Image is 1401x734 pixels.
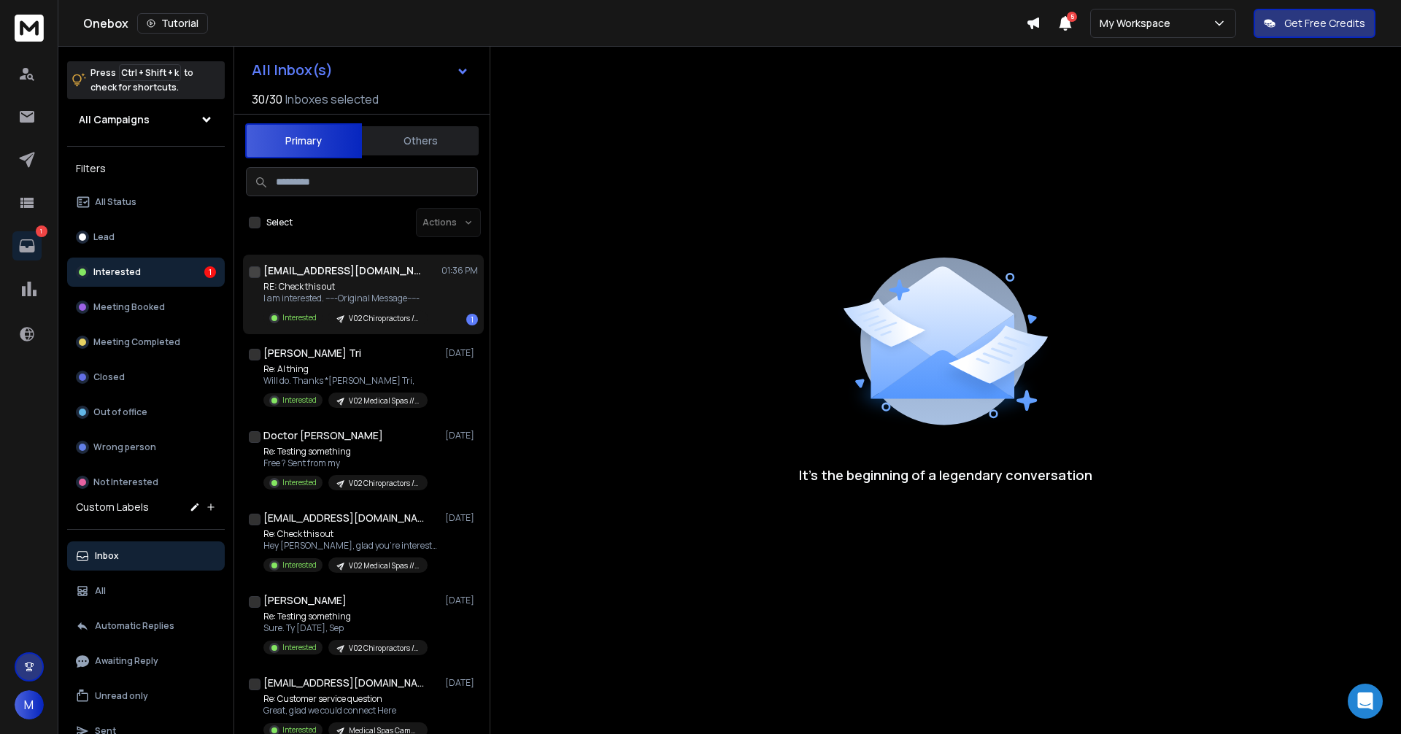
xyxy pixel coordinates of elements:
[349,560,419,571] p: V02 Medical Spas // Sammamish, [GEOGRAPHIC_DATA] // Tiny Email // Intercom
[36,225,47,237] p: 1
[1254,9,1375,38] button: Get Free Credits
[67,468,225,497] button: Not Interested
[12,231,42,260] a: 1
[1348,684,1383,719] div: Open Intercom Messenger
[441,265,478,277] p: 01:36 PM
[263,540,439,552] p: Hey [PERSON_NAME], glad you're interested. Next
[67,293,225,322] button: Meeting Booked
[349,643,419,654] p: V02 Chiropractors // [GEOGRAPHIC_DATA], [GEOGRAPHIC_DATA] // Tiny Email // Intercom
[252,63,333,77] h1: All Inbox(s)
[1067,12,1077,22] span: 5
[1284,16,1365,31] p: Get Free Credits
[67,681,225,711] button: Unread only
[263,622,428,634] p: Sure. Ty [DATE], Sep
[445,430,478,441] p: [DATE]
[282,560,317,571] p: Interested
[119,64,181,81] span: Ctrl + Shift + k
[67,646,225,676] button: Awaiting Reply
[93,441,156,453] p: Wrong person
[263,428,383,443] h1: Doctor [PERSON_NAME]
[204,266,216,278] div: 1
[263,346,361,360] h1: [PERSON_NAME] Tri
[245,123,362,158] button: Primary
[95,196,136,208] p: All Status
[445,595,478,606] p: [DATE]
[95,550,119,562] p: Inbox
[83,13,1026,34] div: Onebox
[93,336,180,348] p: Meeting Completed
[95,620,174,632] p: Automatic Replies
[263,446,428,457] p: Re: Testing something
[263,693,428,705] p: Re: Customer service question
[263,511,424,525] h1: [EMAIL_ADDRESS][DOMAIN_NAME]
[263,528,439,540] p: Re: Check this out
[263,676,424,690] h1: [EMAIL_ADDRESS][DOMAIN_NAME]
[95,585,106,597] p: All
[67,223,225,252] button: Lead
[67,433,225,462] button: Wrong person
[266,217,293,228] label: Select
[263,457,428,469] p: Free ? Sent from my
[263,363,428,375] p: Re: AI thing
[799,465,1092,485] p: It’s the beginning of a legendary conversation
[67,611,225,641] button: Automatic Replies
[93,476,158,488] p: Not Interested
[445,512,478,524] p: [DATE]
[240,55,481,85] button: All Inbox(s)
[282,395,317,406] p: Interested
[15,690,44,719] button: M
[95,690,148,702] p: Unread only
[93,231,115,243] p: Lead
[263,593,347,608] h1: [PERSON_NAME]
[79,112,150,127] h1: All Campaigns
[285,90,379,108] h3: Inboxes selected
[349,478,419,489] p: V02 Chiropractors // [GEOGRAPHIC_DATA], [GEOGRAPHIC_DATA] // Tiny Email // Intercom
[93,301,165,313] p: Meeting Booked
[349,313,419,324] p: V02 Chiropractors // [GEOGRAPHIC_DATA], [GEOGRAPHIC_DATA] // Tiny Email // Intercom
[263,375,428,387] p: Will do. Thanks *[PERSON_NAME] Tri,
[137,13,208,34] button: Tutorial
[93,406,147,418] p: Out of office
[263,281,428,293] p: RE: Check this out
[67,105,225,134] button: All Campaigns
[67,541,225,571] button: Inbox
[263,611,428,622] p: Re: Testing something
[67,188,225,217] button: All Status
[93,371,125,383] p: Closed
[349,395,419,406] p: V02 Medical Spas // Sammamish, [GEOGRAPHIC_DATA] // Tiny Email // Intercom
[90,66,193,95] p: Press to check for shortcuts.
[445,677,478,689] p: [DATE]
[282,312,317,323] p: Interested
[67,158,225,179] h3: Filters
[93,266,141,278] p: Interested
[263,705,428,716] p: Great, glad we could connect Here
[76,500,149,514] h3: Custom Labels
[1100,16,1176,31] p: My Workspace
[67,328,225,357] button: Meeting Completed
[67,576,225,606] button: All
[95,655,158,667] p: Awaiting Reply
[263,263,424,278] h1: [EMAIL_ADDRESS][DOMAIN_NAME]
[263,293,428,304] p: I am interested. -----Original Message-----
[466,314,478,325] div: 1
[282,477,317,488] p: Interested
[252,90,282,108] span: 30 / 30
[67,258,225,287] button: Interested1
[282,642,317,653] p: Interested
[445,347,478,359] p: [DATE]
[67,398,225,427] button: Out of office
[67,363,225,392] button: Closed
[362,125,479,157] button: Others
